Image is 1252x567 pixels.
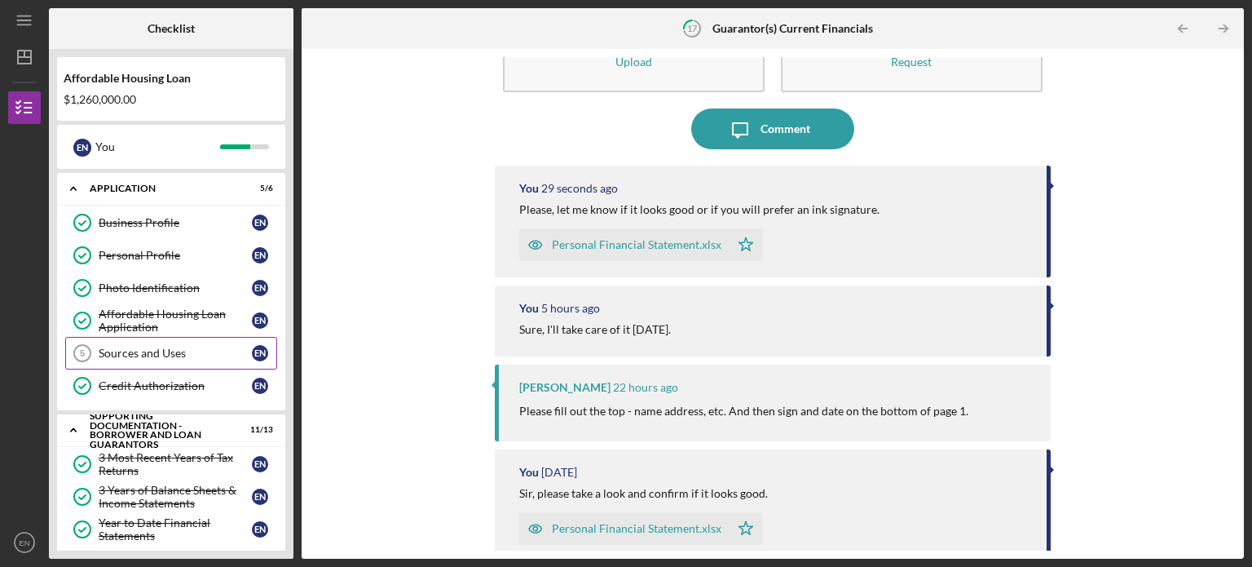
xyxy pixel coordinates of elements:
div: E N [252,280,268,296]
div: E N [252,215,268,231]
a: Credit AuthorizationEN [65,370,277,402]
time: 2025-10-10 15:33 [541,466,577,479]
div: E N [252,521,268,538]
div: Personal Profile [99,249,252,262]
div: Please, let me know if it looks good or if you will prefer an ink signature. [519,203,879,216]
div: Affordable Housing Loan Application [99,308,252,334]
a: Affordable Housing Loan ApplicationEN [65,304,277,337]
button: Personal Financial Statement.xlsx [519,512,762,545]
time: 2025-10-14 19:35 [541,182,618,195]
div: You [95,133,220,161]
div: Upload [615,55,652,68]
div: E N [252,456,268,472]
div: 5 / 6 [244,184,273,193]
div: Request [891,55,932,68]
button: EN [8,526,41,559]
div: E N [252,247,268,264]
p: Please fill out the top - name address, etc. And then sign and date on the bottom of page 1. [519,402,968,420]
div: Comment [760,109,810,149]
div: You [519,182,539,195]
div: You [519,466,539,479]
div: E N [73,139,91,157]
div: Year to Date Financial Statements [99,516,252,543]
button: Comment [691,109,854,149]
div: $1,260,000.00 [64,93,279,106]
div: Business Profile [99,216,252,229]
div: Personal Financial Statement.xlsx [552,238,721,251]
div: Application [90,184,232,193]
div: 11 / 13 [244,425,273,435]
div: E N [252,312,268,329]
tspan: 5 [80,348,85,358]
div: Sources and Uses [99,347,252,360]
a: Year to Date Financial StatementsEN [65,513,277,546]
text: EN [19,538,29,547]
div: Supporting Documentation - Borrower and Loan Guarantors [90,411,232,449]
div: Photo Identification [99,281,252,295]
div: Credit Authorization [99,379,252,392]
div: E N [252,378,268,394]
b: Checklist [148,22,195,35]
a: 3 Most Recent Years of Tax ReturnsEN [65,448,277,481]
div: Sir, please take a look and confirm if it looks good. [519,487,768,500]
a: Business ProfileEN [65,206,277,239]
div: Personal Financial Statement.xlsx [552,522,721,535]
div: E N [252,489,268,505]
div: You [519,302,539,315]
div: 3 Most Recent Years of Tax Returns [99,451,252,477]
a: Photo IdentificationEN [65,272,277,304]
time: 2025-10-14 14:23 [541,302,600,315]
tspan: 17 [687,23,698,33]
div: Affordable Housing Loan [64,72,279,85]
div: [PERSON_NAME] [519,381,611,394]
a: 3 Years of Balance Sheets & Income StatementsEN [65,481,277,513]
time: 2025-10-13 21:04 [613,381,678,394]
div: E N [252,345,268,361]
button: Personal Financial Statement.xlsx [519,228,762,261]
div: Sure, I'll take care of it [DATE]. [519,323,671,336]
a: 5Sources and UsesEN [65,337,277,370]
b: Guarantor(s) Current Financials [712,22,873,35]
div: 3 Years of Balance Sheets & Income Statements [99,484,252,510]
a: Personal ProfileEN [65,239,277,272]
